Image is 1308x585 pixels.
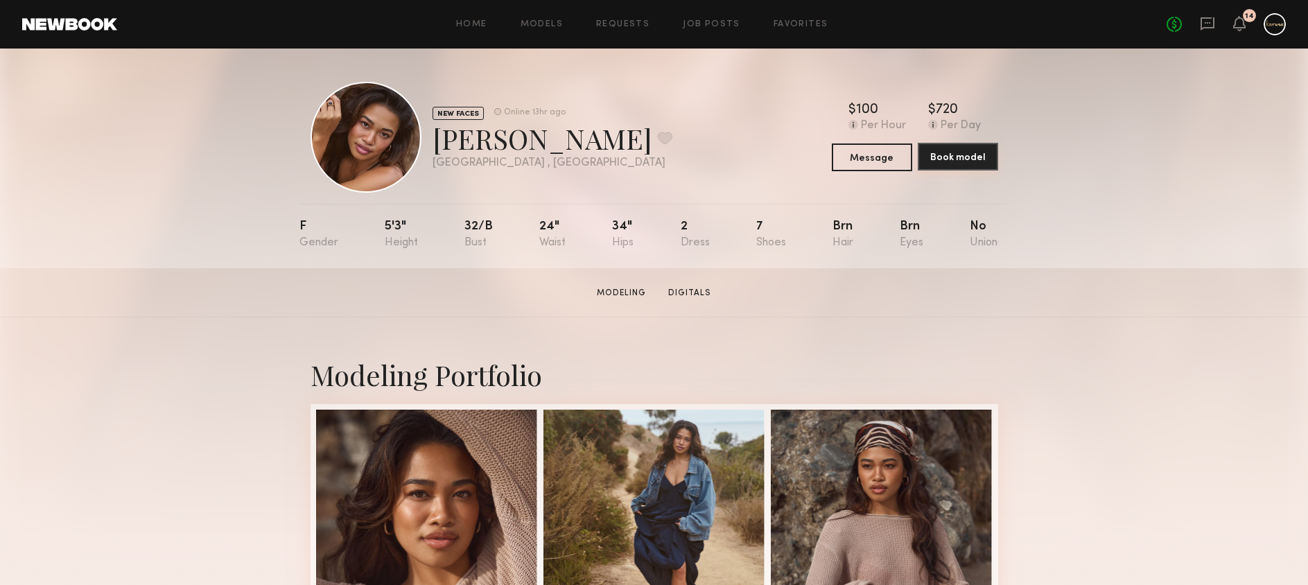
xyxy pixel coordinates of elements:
[970,220,997,249] div: No
[433,120,672,157] div: [PERSON_NAME]
[918,143,998,171] button: Book model
[941,120,981,132] div: Per Day
[928,103,936,117] div: $
[681,220,710,249] div: 2
[756,220,786,249] div: 7
[683,20,740,29] a: Job Posts
[539,220,566,249] div: 24"
[900,220,923,249] div: Brn
[856,103,878,117] div: 100
[433,157,672,169] div: [GEOGRAPHIC_DATA] , [GEOGRAPHIC_DATA]
[861,120,906,132] div: Per Hour
[433,107,484,120] div: NEW FACES
[464,220,493,249] div: 32/b
[832,143,912,171] button: Message
[521,20,563,29] a: Models
[1245,12,1254,20] div: 14
[848,103,856,117] div: $
[591,287,652,299] a: Modeling
[663,287,717,299] a: Digitals
[612,220,634,249] div: 34"
[456,20,487,29] a: Home
[918,143,998,171] a: Book model
[596,20,649,29] a: Requests
[936,103,958,117] div: 720
[311,356,998,393] div: Modeling Portfolio
[299,220,338,249] div: F
[385,220,418,249] div: 5'3"
[504,108,566,117] div: Online 13hr ago
[774,20,828,29] a: Favorites
[832,220,853,249] div: Brn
